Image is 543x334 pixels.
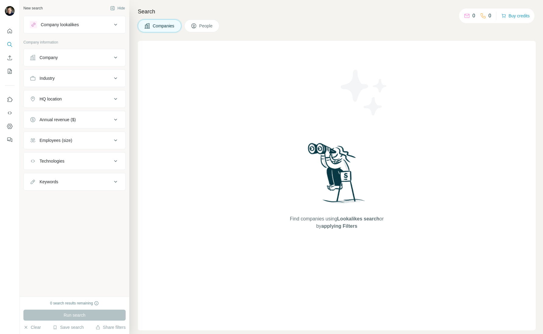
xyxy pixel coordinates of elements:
div: Technologies [40,158,64,164]
p: 0 [489,12,491,19]
p: 0 [472,12,475,19]
span: Companies [153,23,175,29]
span: People [199,23,213,29]
div: Company [40,54,58,61]
img: Surfe Illustration - Woman searching with binoculars [305,141,368,209]
button: Feedback [5,134,15,145]
button: Use Surfe on LinkedIn [5,94,15,105]
button: Annual revenue ($) [24,112,125,127]
img: Avatar [5,6,15,16]
button: Keywords [24,174,125,189]
div: Employees (size) [40,137,72,143]
div: Industry [40,75,55,81]
div: Company lookalikes [41,22,79,28]
button: Search [5,39,15,50]
img: Surfe Illustration - Stars [337,65,392,120]
button: HQ location [24,92,125,106]
p: Company information [23,40,126,45]
span: Find companies using or by [288,215,385,230]
button: Hide [106,4,129,13]
div: New search [23,5,43,11]
button: Clear [23,324,41,330]
button: Use Surfe API [5,107,15,118]
div: Annual revenue ($) [40,117,76,123]
button: Quick start [5,26,15,37]
button: Company lookalikes [24,17,125,32]
button: Technologies [24,154,125,168]
button: Buy credits [501,12,530,20]
h4: Search [138,7,536,16]
button: Enrich CSV [5,52,15,63]
span: Lookalikes search [337,216,379,221]
span: applying Filters [321,223,357,229]
div: 0 search results remaining [50,301,99,306]
div: HQ location [40,96,62,102]
button: Company [24,50,125,65]
div: Keywords [40,179,58,185]
button: Share filters [96,324,126,330]
button: Industry [24,71,125,86]
button: Employees (size) [24,133,125,148]
button: Save search [53,324,84,330]
button: Dashboard [5,121,15,132]
button: My lists [5,66,15,77]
